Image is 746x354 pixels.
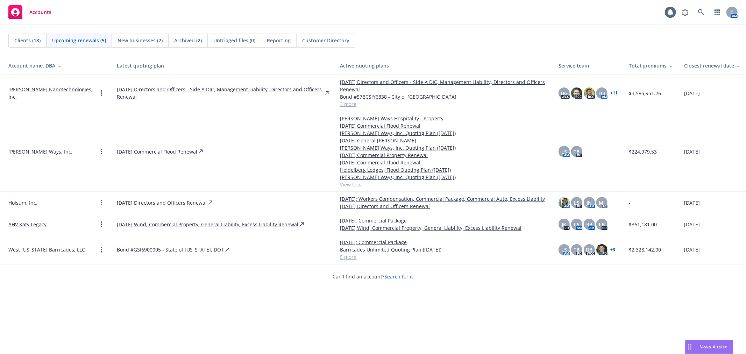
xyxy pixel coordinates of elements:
a: Holsum, Inc. [8,199,37,206]
span: $361,181.00 [629,221,657,228]
div: Drag to move [685,340,694,354]
span: Clients (18) [14,37,41,44]
a: Open options [97,246,106,254]
a: + 3 [610,248,615,252]
a: Open options [97,147,106,156]
span: - [629,199,631,206]
a: Open options [97,220,106,228]
span: [DATE] [684,221,700,228]
a: View less [340,181,547,188]
img: photo [559,197,570,208]
span: LS [561,246,567,253]
a: AHV Katy Legacy [8,221,47,228]
span: Reporting [267,37,291,44]
a: [DATE] Commercial Flood Renewal [340,159,547,166]
a: Switch app [710,5,724,19]
span: LB [599,221,605,228]
span: LS [574,199,580,206]
a: Search for it [385,273,413,280]
span: [DATE] [684,148,700,155]
a: [DATE] Commercial Flood Renewal [117,148,197,155]
a: Barricades Unlimited Quoting Plan ([DATE]) [340,246,547,253]
img: photo [571,87,582,99]
span: LS [561,148,567,155]
a: Bond #57BCSIY6838 - City of [GEOGRAPHIC_DATA] [340,93,547,100]
a: [DATE] Directors and Officers - Side A DIC, Management Liability, Directors and Officers Renewal [340,78,547,93]
span: DB [586,246,592,253]
a: [DATE] Commercial Property Renewal [340,151,547,159]
span: [DATE] [684,199,700,206]
span: Untriaged files (0) [213,37,255,44]
span: [DATE] [684,90,700,97]
a: [PERSON_NAME] Ways, Inc. [8,148,72,155]
span: DG [561,90,568,97]
a: + 11 [610,91,618,95]
a: [DATE] Directors and Officers Renewal [340,203,547,210]
a: [DATE] Wind, Commercial Property, General Liability, Excess Liability Renewal [117,221,298,228]
span: Upcoming renewals (5) [52,37,106,44]
span: $2,328,142.00 [629,246,661,253]
a: Accounts [6,2,54,22]
span: Customer Directory [302,37,349,44]
a: [PERSON_NAME] Nanotechnologies, Inc. [8,86,97,100]
a: [DATE] Directors and Officers - Side A DIC, Management Liability, Directors and Officers Renewal [117,86,324,100]
a: [DATE] Wind, Commercial Property, General Liability, Excess Liability Renewal [340,224,547,232]
a: [DATE] General [PERSON_NAME] [340,137,547,144]
a: [PERSON_NAME] Ways, Inc. Quoting Plan ([DATE]) [340,129,547,137]
span: [DATE] [684,246,700,253]
a: West [US_STATE] Barricades, LLC [8,246,85,253]
div: Total premiums [629,62,673,69]
span: MJ [599,199,605,206]
span: TB [574,148,580,155]
span: Nova Assist [700,344,727,350]
div: Latest quoting plan [117,62,329,69]
a: Open options [97,89,106,97]
a: [PERSON_NAME] Ways, Inc. Quoting Plan ([DATE]) [340,174,547,181]
a: [DATE]: Commercial Package [340,217,547,224]
a: [PERSON_NAME] Ways, Inc. Quoting Plan ([DATE]) [340,144,547,151]
a: Bond #GSI6900005 - State of [US_STATE], DOT [117,246,224,253]
a: [PERSON_NAME] Ways Hospitality - Property [340,115,547,122]
a: 5 more [340,253,547,261]
span: Archived (2) [174,37,202,44]
div: Closest renewal date [684,62,740,69]
span: New businesses (2) [118,37,163,44]
span: JN [587,199,592,206]
img: photo [584,87,595,99]
a: Search [694,5,708,19]
a: [DATE] Directors and Officers Renewal [117,199,207,206]
span: Can't find an account? [333,273,413,280]
div: Active quoting plans [340,62,547,69]
a: Open options [97,198,106,207]
a: [DATE]: Workers Compensation, Commercial Package, Commercial Auto, Excess Liability [340,195,547,203]
a: Report a Bug [678,5,692,19]
button: Nova Assist [685,340,733,354]
a: [DATE]: Commercial Package [340,239,547,246]
div: Account name, DBA [8,62,106,69]
a: 3 more [340,100,547,108]
span: $224,979.53 [629,148,657,155]
span: HB [598,90,605,97]
span: Accounts [29,9,51,15]
span: TB [574,246,580,253]
img: photo [596,244,608,255]
a: Heidelberg Lodges, Flood Quoting Plan ([DATE]) [340,166,547,174]
span: LS [574,221,580,228]
span: JK [562,221,566,228]
span: RP [586,221,592,228]
span: $3,585,951.26 [629,90,661,97]
div: Service team [559,62,618,69]
a: [DATE] Commercial Flood Renewal [340,122,547,129]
